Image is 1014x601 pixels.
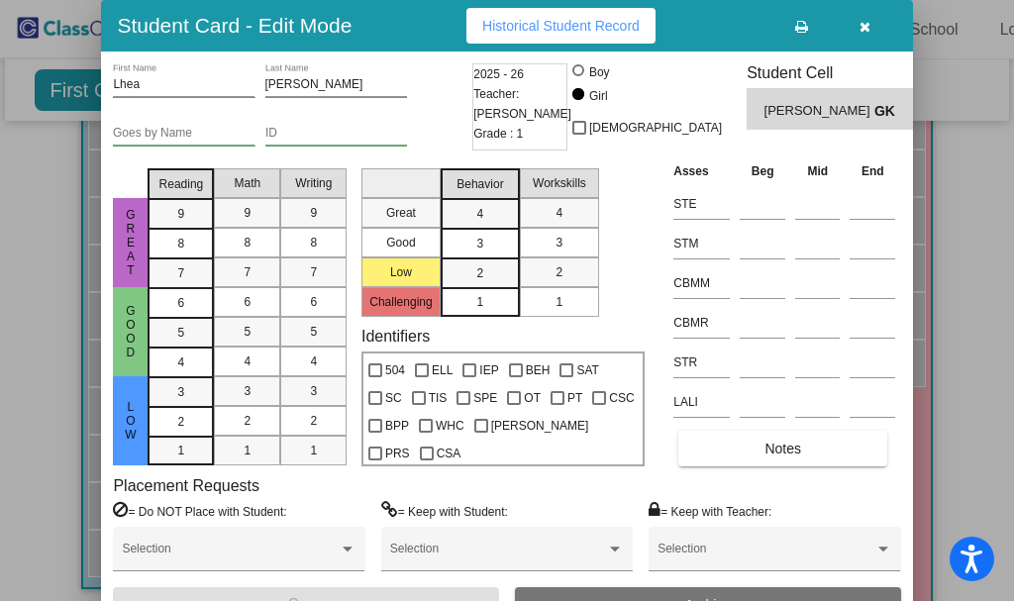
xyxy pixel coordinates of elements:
h3: Student Cell [747,63,919,82]
span: BEH [526,358,551,382]
span: 9 [311,204,318,222]
button: Historical Student Record [466,8,656,44]
span: PRS [385,442,410,465]
span: Teacher: [PERSON_NAME] [473,84,571,124]
span: Low [122,400,140,442]
label: Placement Requests [113,476,259,495]
span: 5 [311,323,318,341]
span: 1 [245,442,252,459]
span: 7 [245,263,252,281]
span: [DEMOGRAPHIC_DATA] [589,116,722,140]
span: Historical Student Record [482,18,640,34]
input: assessment [673,229,730,258]
span: 2 [178,413,185,431]
span: 5 [245,323,252,341]
label: = Do NOT Place with Student: [113,501,286,521]
label: Identifiers [361,327,430,346]
h3: Student Card - Edit Mode [117,13,352,38]
span: 3 [557,234,563,251]
span: Notes [764,441,801,456]
span: 9 [178,205,185,223]
span: Workskills [533,174,586,192]
span: GK [874,101,902,122]
div: Girl [588,87,608,105]
th: Beg [735,160,790,182]
span: 9 [245,204,252,222]
span: 4 [477,205,484,223]
span: 8 [311,234,318,251]
span: CSC [609,386,634,410]
span: 2025 - 26 [473,64,524,84]
span: 2 [477,264,484,282]
span: Great [122,208,140,277]
th: Mid [790,160,845,182]
span: 504 [385,358,405,382]
span: 3 [311,382,318,400]
span: IEP [479,358,498,382]
span: 2 [245,412,252,430]
span: Good [122,304,140,359]
span: 4 [557,204,563,222]
button: Notes [678,431,887,466]
span: WHC [436,414,464,438]
span: Behavior [456,175,503,193]
span: 4 [178,353,185,371]
input: goes by name [113,127,254,141]
span: 7 [311,263,318,281]
span: ELL [432,358,453,382]
span: 1 [477,293,484,311]
th: Asses [668,160,735,182]
span: CSA [437,442,461,465]
span: 2 [311,412,318,430]
span: 3 [178,383,185,401]
span: Math [235,174,261,192]
input: assessment [673,268,730,298]
input: assessment [673,189,730,219]
span: TIS [429,386,448,410]
span: SPE [473,386,497,410]
span: SAT [576,358,598,382]
span: 4 [311,352,318,370]
span: 6 [245,293,252,311]
span: 6 [178,294,185,312]
span: 8 [245,234,252,251]
span: PT [567,386,582,410]
span: Grade : 1 [473,124,523,144]
span: 5 [178,324,185,342]
span: [PERSON_NAME] [491,414,589,438]
div: Boy [588,63,610,81]
span: Writing [295,174,332,192]
input: assessment [673,387,730,417]
span: 1 [311,442,318,459]
span: 4 [245,352,252,370]
span: 2 [557,263,563,281]
span: OT [524,386,541,410]
input: assessment [673,308,730,338]
span: 3 [477,235,484,252]
span: 7 [178,264,185,282]
th: End [845,160,900,182]
span: 8 [178,235,185,252]
span: [PERSON_NAME] [764,101,874,122]
span: 1 [557,293,563,311]
span: 1 [178,442,185,459]
label: = Keep with Student: [381,501,508,521]
input: assessment [673,348,730,377]
span: BPP [385,414,409,438]
span: SC [385,386,402,410]
span: 3 [245,382,252,400]
span: 6 [311,293,318,311]
label: = Keep with Teacher: [649,501,771,521]
span: Reading [159,175,204,193]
